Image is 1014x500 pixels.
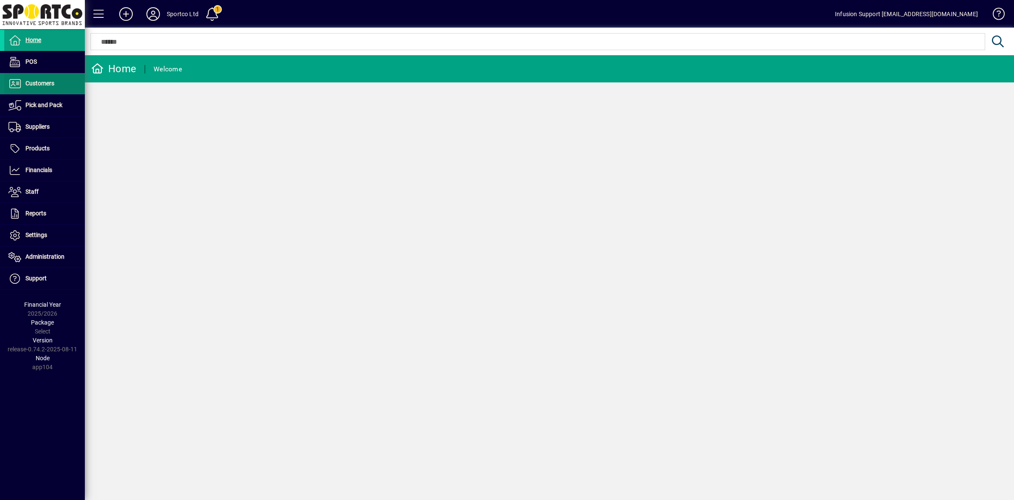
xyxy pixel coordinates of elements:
[167,7,199,21] div: Sportco Ltd
[4,95,85,116] a: Pick and Pack
[4,225,85,246] a: Settings
[4,138,85,159] a: Products
[31,319,54,326] span: Package
[4,160,85,181] a: Financials
[25,80,54,87] span: Customers
[25,210,46,217] span: Reports
[24,301,61,308] span: Financial Year
[25,37,41,43] span: Home
[25,58,37,65] span: POS
[25,275,47,282] span: Support
[140,6,167,22] button: Profile
[986,2,1003,29] a: Knowledge Base
[4,51,85,73] a: POS
[25,102,62,108] span: Pick and Pack
[4,246,85,268] a: Administration
[154,62,182,76] div: Welcome
[25,188,39,195] span: Staff
[835,7,978,21] div: Infusion Support [EMAIL_ADDRESS][DOMAIN_NAME]
[25,232,47,238] span: Settings
[25,253,64,260] span: Administration
[91,62,136,76] div: Home
[36,355,50,362] span: Node
[4,203,85,224] a: Reports
[112,6,140,22] button: Add
[33,337,53,344] span: Version
[25,167,52,173] span: Financials
[4,116,85,138] a: Suppliers
[4,268,85,289] a: Support
[25,123,50,130] span: Suppliers
[4,181,85,203] a: Staff
[4,73,85,94] a: Customers
[25,145,50,152] span: Products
